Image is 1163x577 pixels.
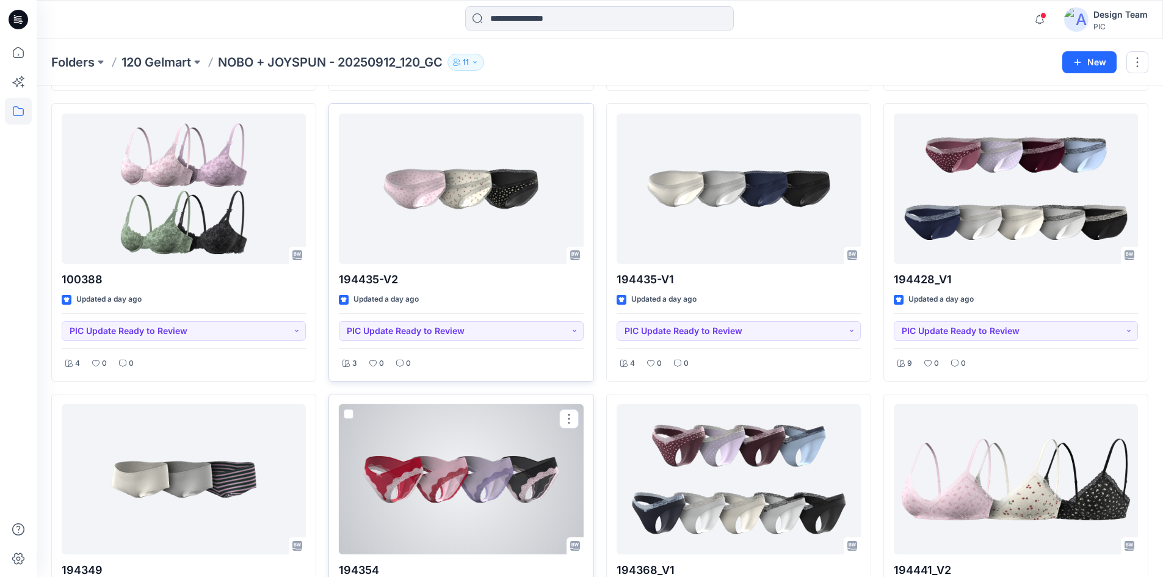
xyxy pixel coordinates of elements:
[617,114,861,264] a: 194435-V1
[379,357,384,370] p: 0
[934,357,939,370] p: 0
[76,293,142,306] p: Updated a day ago
[352,357,357,370] p: 3
[62,271,306,288] p: 100388
[617,271,861,288] p: 194435-V1
[961,357,966,370] p: 0
[1062,51,1117,73] button: New
[630,357,635,370] p: 4
[62,114,306,264] a: 100388
[129,357,134,370] p: 0
[684,357,689,370] p: 0
[894,404,1138,555] a: 194441_V2
[1064,7,1089,32] img: avatar
[406,357,411,370] p: 0
[1093,7,1148,22] div: Design Team
[463,56,469,69] p: 11
[218,54,443,71] p: NOBO + JOYSPUN - 20250912_120_GC
[1093,22,1148,31] div: PIC
[894,114,1138,264] a: 194428_V1
[617,404,861,555] a: 194368_V1
[894,271,1138,288] p: 194428_V1
[121,54,191,71] a: 120 Gelmart
[62,404,306,555] a: 194349
[102,357,107,370] p: 0
[339,114,583,264] a: 194435-V2
[631,293,697,306] p: Updated a day ago
[75,357,80,370] p: 4
[339,404,583,555] a: 194354
[51,54,95,71] a: Folders
[657,357,662,370] p: 0
[339,271,583,288] p: 194435-V2
[908,293,974,306] p: Updated a day ago
[447,54,484,71] button: 11
[353,293,419,306] p: Updated a day ago
[907,357,912,370] p: 9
